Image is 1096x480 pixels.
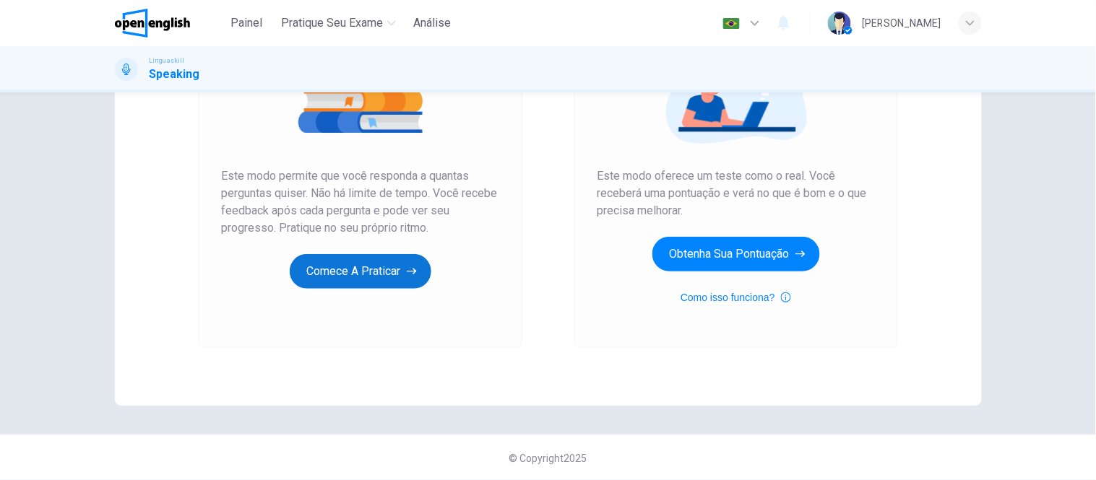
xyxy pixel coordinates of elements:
[652,237,820,271] button: Obtenha sua pontuação
[413,14,451,32] span: Análise
[281,14,383,32] span: Pratique seu exame
[722,18,741,29] img: pt
[230,14,262,32] span: Painel
[509,453,587,464] span: © Copyright 2025
[150,66,200,83] h1: Speaking
[222,167,499,237] span: Este modo permite que você responda a quantas perguntas quiser. Não há limite de tempo. Você rece...
[150,56,185,66] span: Linguaskill
[828,12,851,35] img: Profile picture
[115,9,224,38] a: OpenEnglish logo
[597,167,875,219] span: Este modo oferece um teste como o real. Você receberá uma pontuação e verá no que é bom e o que p...
[407,10,457,36] button: Análise
[290,254,431,289] button: Comece a praticar
[275,10,402,36] button: Pratique seu exame
[223,10,269,36] button: Painel
[115,9,191,38] img: OpenEnglish logo
[863,14,941,32] div: [PERSON_NAME]
[681,289,791,306] button: Como isso funciona?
